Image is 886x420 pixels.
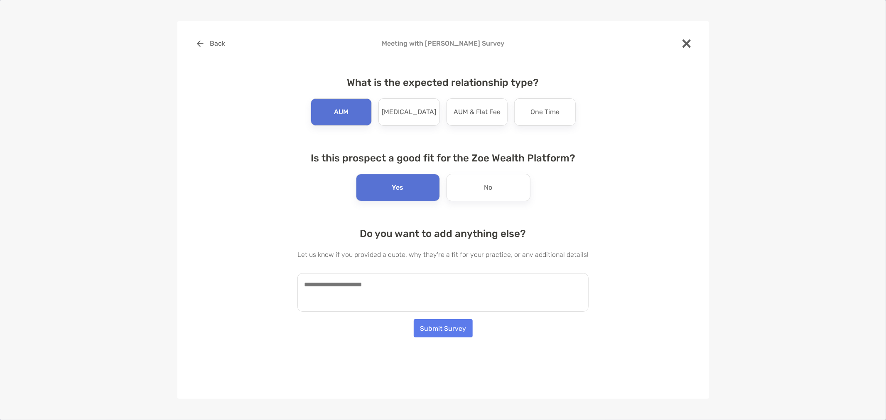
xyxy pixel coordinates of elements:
p: No [484,181,493,194]
h4: Is this prospect a good fit for the Zoe Wealth Platform? [297,152,589,164]
p: Let us know if you provided a quote, why they're a fit for your practice, or any additional details! [297,249,589,260]
h4: What is the expected relationship type? [297,77,589,88]
button: Submit Survey [414,319,473,337]
img: button icon [197,40,204,47]
img: close modal [682,39,691,48]
p: AUM [334,105,349,119]
h4: Do you want to add anything else? [297,228,589,239]
h4: Meeting with [PERSON_NAME] Survey [191,39,696,47]
p: Yes [392,181,404,194]
button: Back [191,34,232,53]
p: One Time [530,105,560,119]
p: AUM & Flat Fee [454,105,501,119]
p: [MEDICAL_DATA] [382,105,436,119]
